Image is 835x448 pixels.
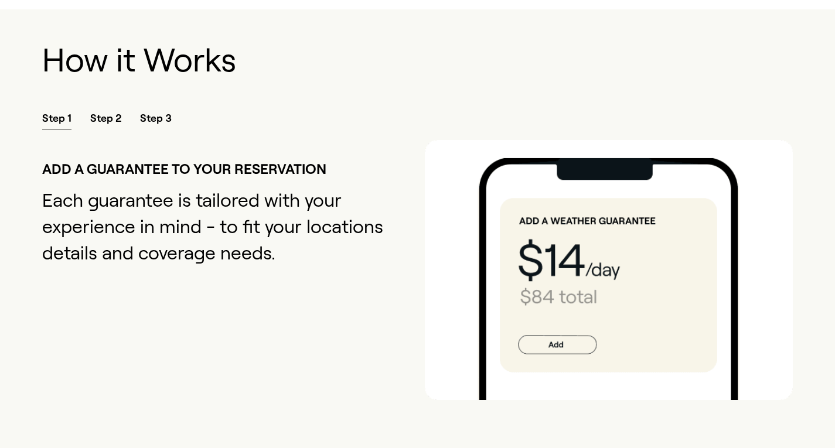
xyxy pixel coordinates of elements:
[90,111,140,125] button: Step 2
[42,187,411,266] p: Each guarantee is tailored with your experience in mind - to fit your locations details and cover...
[140,111,190,125] button: Step 3
[42,159,411,179] h2: ADD A GUARANTEE TO YOUR RESERVATION
[42,111,71,129] span: Step 1
[90,111,121,129] span: Step 2
[140,111,172,129] span: Step 3
[425,140,793,403] img: Add a weather guarantee info box
[42,42,793,78] h1: How it Works
[42,111,90,125] button: Step 1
